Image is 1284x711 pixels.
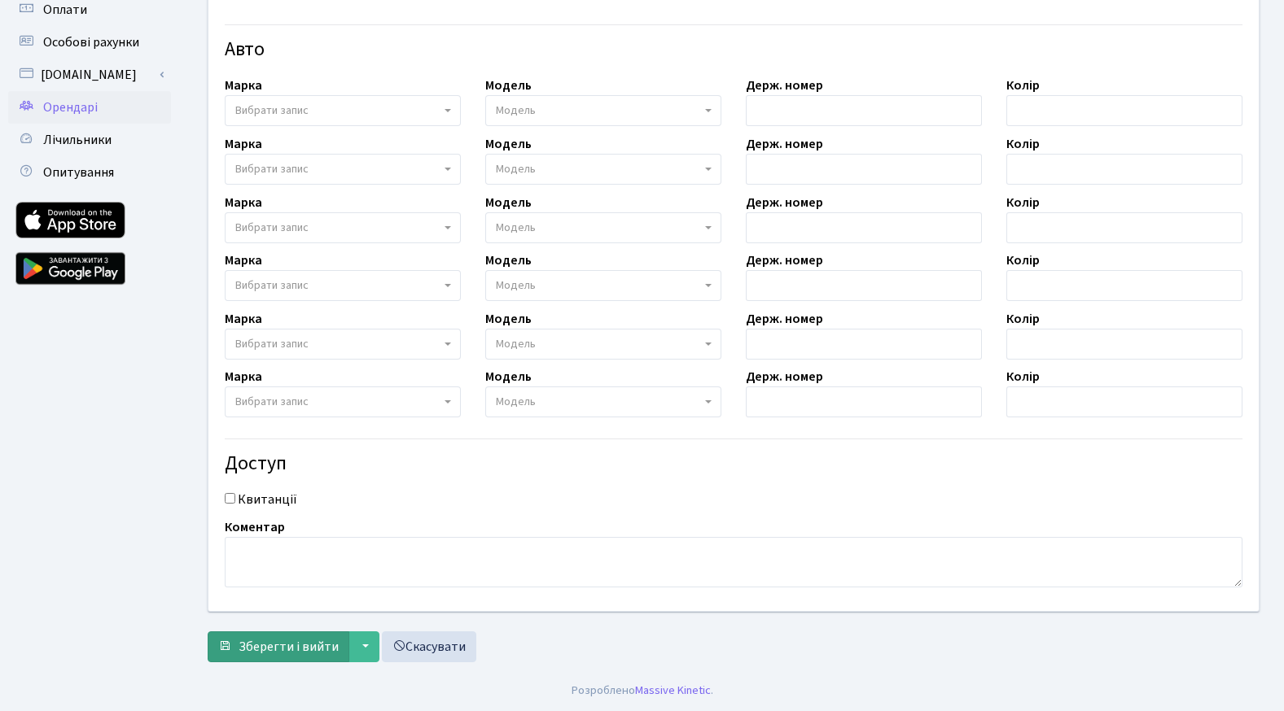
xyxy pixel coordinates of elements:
label: Колір [1006,251,1040,270]
a: Опитування [8,156,171,189]
label: Марка [225,134,262,154]
span: Модель [496,277,536,294]
span: Лічильники [43,131,112,149]
span: Вибрати запис [235,277,309,294]
label: Коментар [225,517,285,537]
label: Марка [225,367,262,386]
label: Модель [485,309,532,329]
label: Держ. номер [746,76,823,95]
a: Massive Kinetic [635,682,711,699]
label: Колір [1006,76,1040,95]
label: Квитанції [238,490,297,509]
span: Модель [496,336,536,352]
label: Держ. номер [746,367,823,386]
label: Модель [485,251,532,270]
label: Колір [1006,134,1040,154]
span: Зберегти і вийти [239,638,339,656]
span: Оплати [43,1,87,19]
label: Колір [1006,367,1040,386]
div: Розроблено . [572,682,713,700]
button: Зберегти і вийти [208,631,349,662]
label: Марка [225,251,262,270]
span: Опитування [43,164,114,181]
span: Модель [496,394,536,410]
span: Модель [496,220,536,236]
a: [DOMAIN_NAME] [8,59,171,91]
label: Модель [485,134,532,154]
a: Скасувати [382,631,476,662]
a: Лічильники [8,124,171,156]
label: Марка [225,309,262,329]
label: Держ. номер [746,193,823,212]
h4: Доступ [225,452,1242,476]
label: Модель [485,76,532,95]
span: Особові рахунки [43,33,139,51]
span: Вибрати запис [235,103,309,119]
label: Держ. номер [746,251,823,270]
label: Держ. номер [746,134,823,154]
span: Вибрати запис [235,220,309,236]
label: Колір [1006,193,1040,212]
label: Держ. номер [746,309,823,329]
span: Модель [496,161,536,177]
span: Вибрати запис [235,394,309,410]
span: Вибрати запис [235,336,309,352]
label: Марка [225,193,262,212]
label: Модель [485,193,532,212]
h4: Авто [225,38,1242,62]
label: Колір [1006,309,1040,329]
span: Модель [496,103,536,119]
a: Орендарі [8,91,171,124]
a: Особові рахунки [8,26,171,59]
label: Марка [225,76,262,95]
span: Вибрати запис [235,161,309,177]
span: Орендарі [43,98,98,116]
label: Модель [485,367,532,386]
